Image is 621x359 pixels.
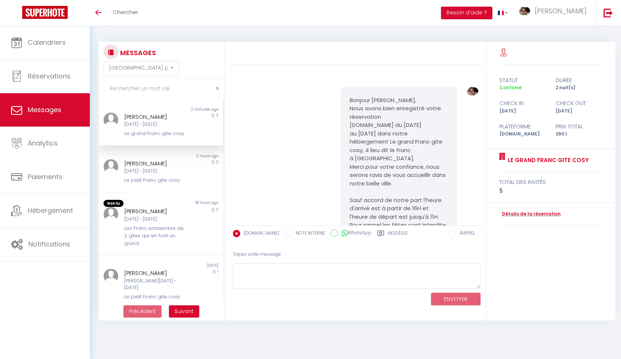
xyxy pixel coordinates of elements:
button: Besoin d'aide ? [441,7,492,19]
span: 2 [216,159,218,165]
span: Précédent [129,308,156,315]
div: 290.1 [551,131,607,138]
div: [DATE] [494,108,551,115]
div: [DATE] [551,108,607,115]
label: WhatsApp [338,229,371,238]
div: [DOMAIN_NAME] [494,131,551,138]
div: [PERSON_NAME] [124,269,187,278]
div: Prix total [551,122,607,131]
span: 1 [217,269,218,274]
h3: MESSAGES [118,44,156,61]
div: 18 hours ago [161,200,223,207]
div: 2 nuit(s) [551,84,607,91]
span: Non lu [103,200,123,207]
img: ... [103,159,118,174]
label: Modèles [388,230,408,239]
img: ... [103,113,118,127]
p: Sauf accord de notre part l'heure d'arrivé est à partir de 16H et l'heure de départ est jusqu'à 11H. [350,196,448,221]
p: Bonjour [PERSON_NAME], [350,96,448,105]
div: total des invités [499,178,603,187]
div: Tapez votre message [233,245,481,264]
div: Les Franc enssemble de 2 gites qui en font un grand [124,225,187,247]
input: Rechercher un mot clé [99,78,224,99]
span: Confirmé [499,84,522,91]
div: Le petit Franc gite cosy [124,293,187,301]
div: [PERSON_NAME] [124,113,187,121]
img: ... [103,269,118,283]
span: Hébergement [28,206,73,215]
span: Notifications [28,239,70,249]
div: Plateforme [494,122,551,131]
div: Le grand Franc gite cosy [124,130,187,137]
div: 2 minutes ago [161,107,223,113]
span: Messages [28,105,61,114]
a: Le grand Franc gite cosy [505,156,589,165]
div: [DATE] - [DATE] [124,121,187,128]
span: Réservations [28,71,71,81]
img: ... [103,207,118,222]
span: Analytics [28,138,58,148]
img: logout [604,8,613,17]
button: Previous [123,305,162,318]
span: Paiements [28,172,62,181]
a: Détails de la réservation [499,211,561,218]
img: Super Booking [22,6,68,19]
div: [DATE] - [DATE] [124,216,187,223]
div: [DATE] [161,263,223,269]
span: 2 [216,113,218,118]
img: ... [467,87,478,95]
div: [DATE] - [DATE] [124,168,187,175]
p: Merci pour votre confiance, nous serons ravis de vous accueillir dans notre belle ville. [350,163,448,188]
label: [DOMAIN_NAME] [240,230,279,238]
button: ENVOYER [431,293,481,306]
div: durée [551,76,607,85]
div: check out [551,99,607,108]
img: ... [519,7,530,16]
span: Suivant [174,308,194,315]
span: Chercher [113,8,138,16]
span: [PERSON_NAME] [535,6,587,16]
div: Le petit Franc gite cosy [124,177,187,184]
button: Next [169,305,199,318]
div: [PERSON_NAME] [124,207,187,216]
div: check in [494,99,551,108]
div: 5 [499,187,603,195]
p: Nous avons bien enregistré votre réservation [DOMAIN_NAME] du [DATE] au [DATE] dans notre héberge... [350,104,448,163]
div: [PERSON_NAME] [124,159,187,168]
div: statut [494,76,551,85]
label: RAPPEL [456,230,475,238]
div: [PERSON_NAME][DATE] - [DATE] [124,278,187,292]
span: Calendriers [28,38,66,47]
p: Pour rappel les fêtes sont interdite ainsi que la music à l'extérieur même en journée afin de pré... [350,221,448,263]
span: 2 [216,207,218,212]
div: 3 hours ago [161,153,223,159]
label: NOTE INTERNE [292,230,325,238]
